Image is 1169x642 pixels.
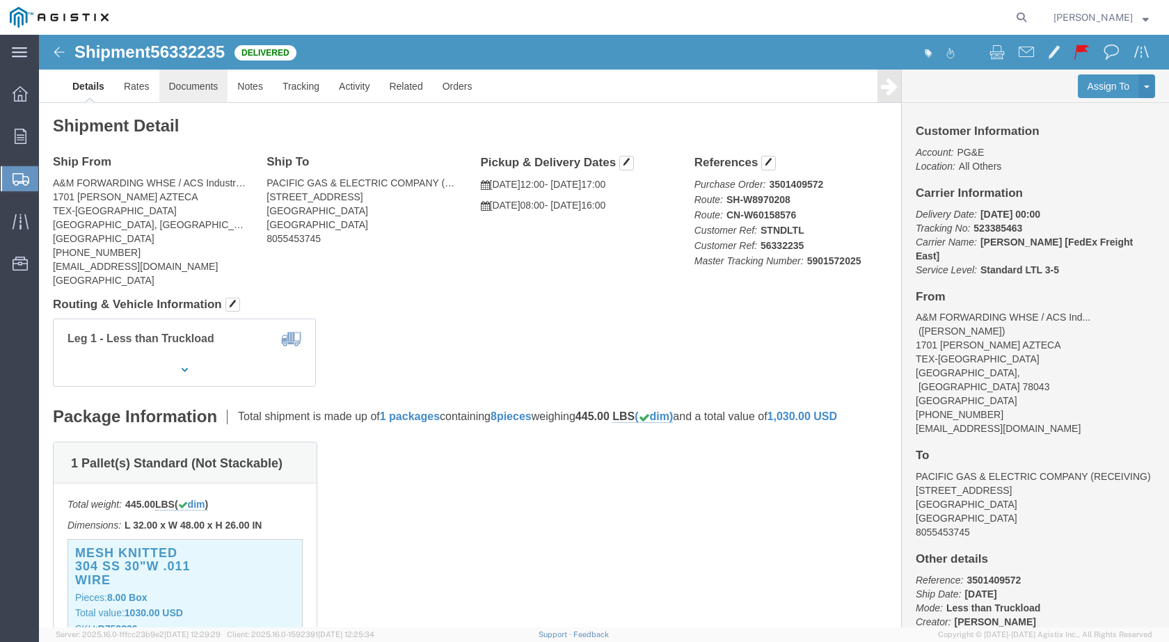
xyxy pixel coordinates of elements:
[539,630,573,639] a: Support
[318,630,374,639] span: [DATE] 12:25:34
[1053,9,1150,26] button: [PERSON_NAME]
[227,630,374,639] span: Client: 2025.16.0-1592391
[164,630,221,639] span: [DATE] 12:29:29
[10,7,109,28] img: logo
[56,630,221,639] span: Server: 2025.16.0-1ffcc23b9e2
[39,35,1169,627] iframe: FS Legacy Container
[938,629,1152,641] span: Copyright © [DATE]-[DATE] Agistix Inc., All Rights Reserved
[573,630,609,639] a: Feedback
[1053,10,1133,25] span: Alberto Quezada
